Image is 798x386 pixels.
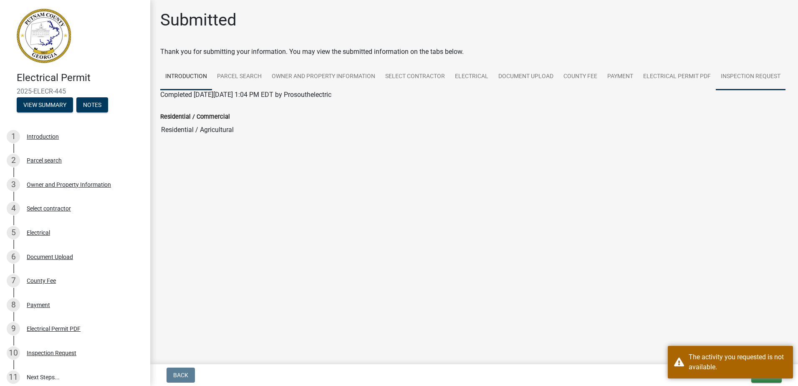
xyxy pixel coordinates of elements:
[17,97,73,112] button: View Summary
[27,157,62,163] div: Parcel search
[27,254,73,260] div: Document Upload
[7,346,20,360] div: 10
[7,371,20,384] div: 11
[27,350,76,356] div: Inspection Request
[7,322,20,335] div: 9
[27,134,59,140] div: Introduction
[450,63,493,90] a: Electrical
[27,206,71,211] div: Select contractor
[7,226,20,239] div: 5
[27,182,111,188] div: Owner and Property Information
[716,63,785,90] a: Inspection Request
[7,298,20,312] div: 8
[76,102,108,109] wm-modal-confirm: Notes
[160,91,331,99] span: Completed [DATE][DATE] 1:04 PM EDT by Prosouthelectric
[17,72,144,84] h4: Electrical Permit
[7,178,20,191] div: 3
[167,368,195,383] button: Back
[17,87,134,95] span: 2025-ELECR-445
[212,63,267,90] a: Parcel search
[558,63,602,90] a: County Fee
[17,102,73,109] wm-modal-confirm: Summary
[7,250,20,264] div: 6
[602,63,638,90] a: Payment
[689,352,787,372] div: The activity you requested is not available.
[173,372,188,378] span: Back
[493,63,558,90] a: Document Upload
[267,63,380,90] a: Owner and Property Information
[160,47,788,57] div: Thank you for submitting your information. You may view the submitted information on the tabs below.
[27,230,50,236] div: Electrical
[7,130,20,143] div: 1
[160,114,230,120] label: Residential / Commercial
[7,202,20,215] div: 4
[380,63,450,90] a: Select contractor
[7,274,20,287] div: 7
[17,9,71,63] img: Putnam County, Georgia
[638,63,716,90] a: Electrical Permit PDF
[76,97,108,112] button: Notes
[27,302,50,308] div: Payment
[160,63,212,90] a: Introduction
[160,10,237,30] h1: Submitted
[27,326,81,332] div: Electrical Permit PDF
[27,278,56,284] div: County Fee
[7,154,20,167] div: 2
